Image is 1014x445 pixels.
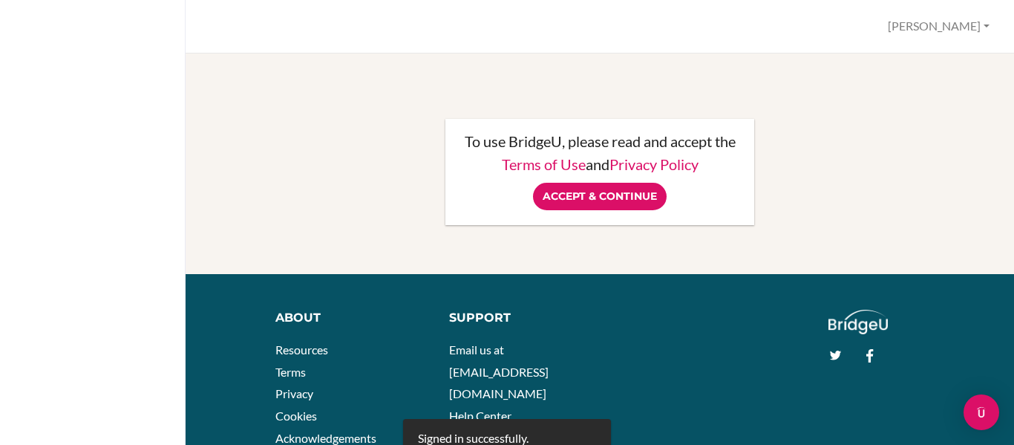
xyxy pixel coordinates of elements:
p: To use BridgeU, please read and accept the [460,134,740,149]
a: Privacy Policy [609,155,699,173]
a: Email us at [EMAIL_ADDRESS][DOMAIN_NAME] [449,342,549,400]
button: [PERSON_NAME] [881,13,996,40]
p: and [460,157,740,172]
a: Terms [275,365,306,379]
a: Resources [275,342,328,357]
div: About [275,310,426,327]
a: Cookies [275,409,317,423]
img: logo_white@2x-f4f0deed5e89b7ecb1c2cc34c3e3d731f90f0f143d5ea2071677605dd97b5244.png [828,310,889,334]
div: Open Intercom Messenger [964,394,999,430]
input: Accept & Continue [533,183,667,210]
a: Privacy [275,386,313,400]
div: Support [449,310,589,327]
a: Help Center [449,409,511,423]
a: Terms of Use [502,155,586,173]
